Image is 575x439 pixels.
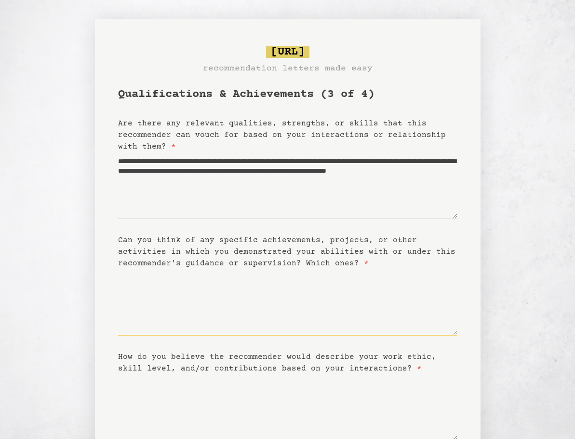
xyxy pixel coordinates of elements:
label: Can you think of any specific achievements, projects, or other activities in which you demonstrat... [118,236,455,268]
h1: Qualifications & Achievements (3 of 4) [118,87,457,102]
label: How do you believe the recommender would describe your work ethic, skill level, and/or contributi... [118,353,436,373]
label: Are there any relevant qualities, strengths, or skills that this recommender can vouch for based ... [118,119,446,151]
span: [URL] [266,46,309,58]
h3: recommendation letters made easy [203,62,373,75]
